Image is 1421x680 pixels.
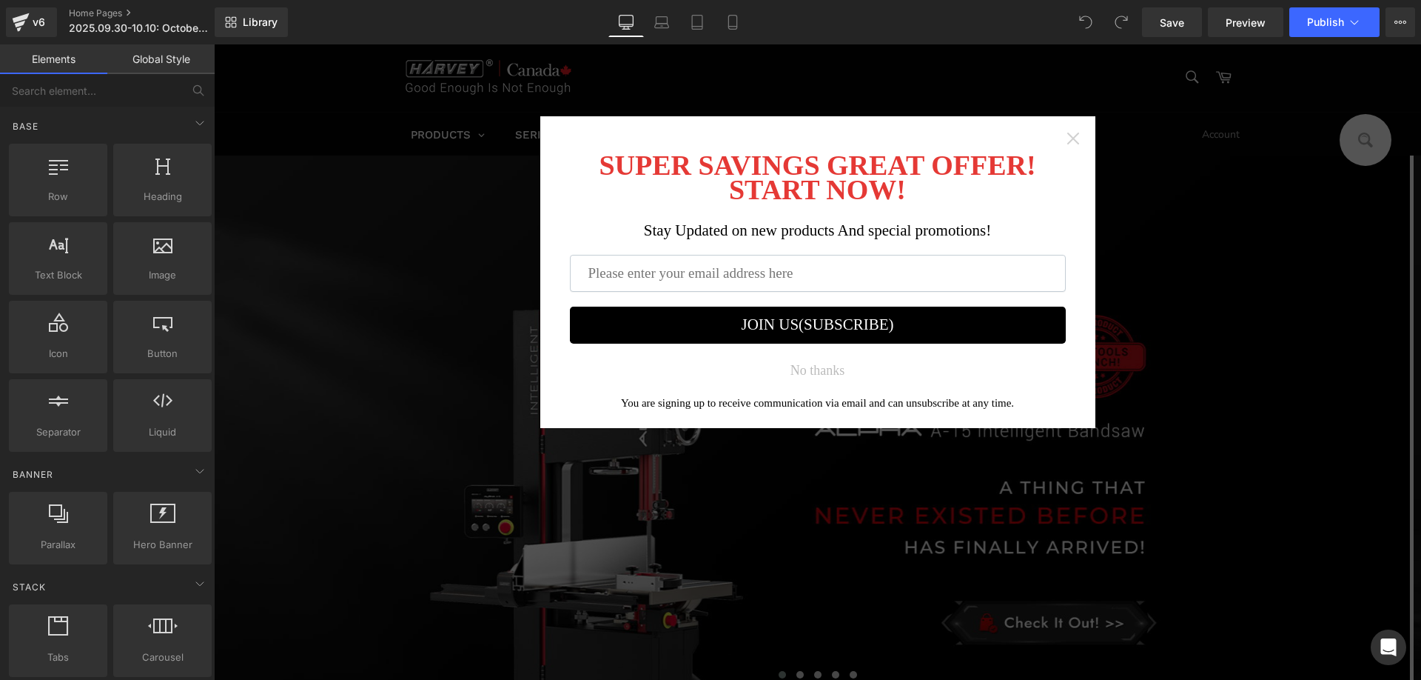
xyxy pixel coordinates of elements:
a: v6 [6,7,57,37]
input: Please enter your email address here [356,210,852,247]
a: Preview [1208,7,1283,37]
span: Library [243,16,278,29]
span: Hero Banner [118,537,207,553]
span: Liquid [118,424,207,440]
span: Icon [13,346,103,361]
span: Stack [11,580,47,594]
span: Tabs [13,650,103,665]
span: Base [11,119,40,133]
div: No thanks [577,319,631,333]
a: New Library [215,7,288,37]
div: Stay Updated on new products And special promotions! [356,177,852,196]
span: Separator [13,424,103,440]
span: Row [13,189,103,204]
button: JOIN US(SUBSCRIBE) [356,262,852,299]
span: Button [118,346,207,361]
div: v6 [30,13,48,32]
div: Open Intercom Messenger [1371,630,1406,665]
span: Parallax [13,537,103,553]
a: Tablet [679,7,715,37]
span: Preview [1226,15,1266,30]
button: Publish [1289,7,1380,37]
span: Publish [1307,16,1344,28]
button: Undo [1071,7,1101,37]
a: Close widget [852,87,867,101]
a: Global Style [107,44,215,74]
div: You are signing up to receive communication via email and can unsubscribe at any time. [356,353,852,365]
button: More [1385,7,1415,37]
span: Save [1160,15,1184,30]
span: 2025.09.30-10.10: October Massive sale [69,22,211,34]
span: Heading [118,189,207,204]
span: Banner [11,467,55,481]
a: Home Pages [69,7,239,19]
h1: SUPER SAVINGS GREAT OFFER! START NOW! [356,109,852,158]
a: Mobile [715,7,750,37]
button: Redo [1106,7,1136,37]
span: Text Block [13,267,103,283]
span: Carousel [118,650,207,665]
a: Desktop [608,7,644,37]
span: Image [118,267,207,283]
a: Laptop [644,7,679,37]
